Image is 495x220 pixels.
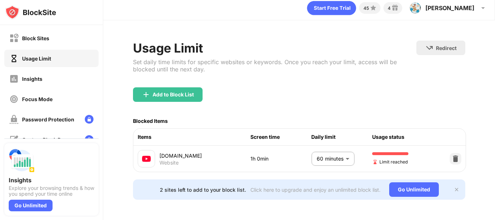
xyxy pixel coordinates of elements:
[250,187,380,193] div: Click here to upgrade and enjoy an unlimited block list.
[372,159,378,165] img: hourglass-end.svg
[388,5,391,11] div: 4
[372,133,433,141] div: Usage status
[85,135,93,144] img: lock-menu.svg
[5,5,56,20] img: logo-blocksite.svg
[22,76,42,82] div: Insights
[9,74,18,83] img: insights-off.svg
[133,118,168,124] div: Blocked Items
[307,1,356,15] div: animation
[22,137,70,143] div: Custom Block Page
[250,155,311,163] div: 1h 0min
[9,185,94,197] div: Explore your browsing trends & how you spend your time online
[160,187,246,193] div: 2 sites left to add to your block list.
[363,5,369,11] div: 45
[311,133,372,141] div: Daily limit
[9,177,94,184] div: Insights
[9,34,18,43] img: block-off.svg
[9,135,18,144] img: customize-block-page-off.svg
[425,4,474,12] div: [PERSON_NAME]
[369,4,378,12] img: points-small.svg
[454,187,459,192] img: x-button.svg
[133,41,416,55] div: Usage Limit
[391,4,399,12] img: reward-small.svg
[159,159,179,166] div: Website
[9,115,18,124] img: password-protection-off.svg
[142,154,151,163] img: favicons
[409,2,421,14] img: ACg8ocIlQbEsoQZqnAbJ7_6jfY4OSuOGpV42HHYWfQ-QhaCtNRiYaCM=s96-c
[317,155,343,163] p: 60 minutes
[159,152,250,159] div: [DOMAIN_NAME]
[9,148,35,174] img: push-insights.svg
[22,55,51,62] div: Usage Limit
[133,58,416,73] div: Set daily time limits for specific websites or keywords. Once you reach your limit, access will b...
[9,200,53,211] div: Go Unlimited
[85,115,93,124] img: lock-menu.svg
[9,54,18,63] img: time-usage-on.svg
[138,133,250,141] div: Items
[22,35,49,41] div: Block Sites
[153,92,194,97] div: Add to Block List
[22,116,74,123] div: Password Protection
[389,182,439,197] div: Go Unlimited
[372,158,408,165] span: Limit reached
[250,133,311,141] div: Screen time
[436,45,457,51] div: Redirect
[9,95,18,104] img: focus-off.svg
[22,96,53,102] div: Focus Mode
